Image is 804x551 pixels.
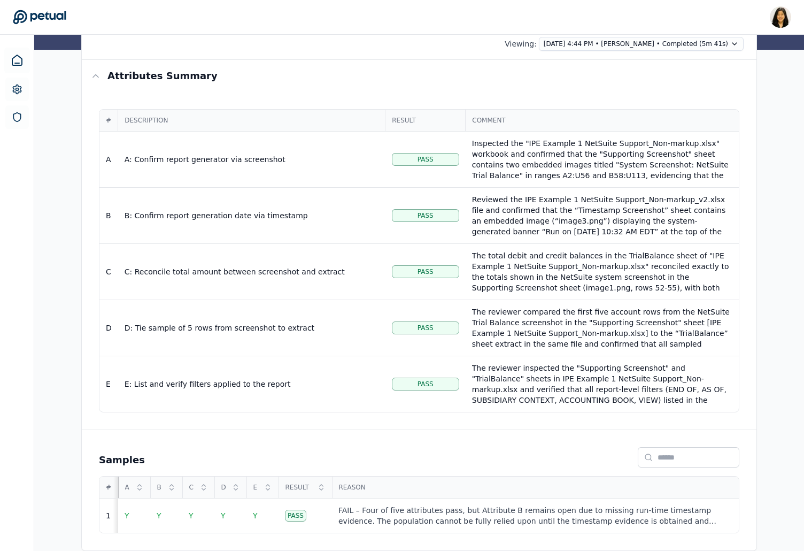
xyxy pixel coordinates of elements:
span: Pass [418,211,434,220]
td: B [99,188,118,244]
span: Pass [418,324,434,332]
a: Dashboard [4,48,30,73]
span: B [157,483,164,492]
span: Comment [472,116,732,125]
div: B: Confirm report generation date via timestamp [125,210,379,221]
a: SOC 1 Reports [5,105,29,129]
span: # [106,483,112,492]
h3: Attributes summary [107,68,218,83]
div: The reviewer compared the first five account rows from the NetSuite Trial Balance screenshot in t... [472,307,732,381]
span: Result [285,483,314,492]
span: Y [221,511,226,520]
div: FAIL – Four of five attributes pass, but Attribute B remains open due to missing run-time timesta... [338,505,732,526]
div: D: Tie sample of 5 rows from screenshot to extract [125,323,379,333]
td: C [99,244,118,300]
div: The reviewer inspected the "Supporting Screenshot" and "TrialBalance" sheets in IPE Example 1 Net... [472,363,732,448]
h2: Samples [99,453,145,468]
span: Y [253,511,258,520]
span: # [106,116,111,125]
span: Reason [339,483,733,492]
p: Viewing: [505,39,537,49]
div: C: Reconcile total amount between screenshot and extract [125,266,379,277]
span: Y [189,511,194,520]
button: Attributes summary [82,60,756,92]
span: Y [157,511,161,520]
span: Result [392,116,459,125]
a: Go to Dashboard [13,10,66,25]
span: E [253,483,260,492]
td: D [99,300,118,356]
span: Pass [418,155,434,164]
a: Settings [5,78,29,101]
div: Inspected the "IPE Example 1 NetSuite Support_Non-markup.xlsx" workbook and confirmed that the "S... [472,138,732,202]
span: Description [125,116,378,125]
button: [DATE] 4:44 PM • [PERSON_NAME] • Completed (5m 41s) [539,37,744,51]
span: C [189,483,196,492]
span: D [221,483,228,492]
img: Renee Park [770,6,791,28]
div: E: List and verify filters applied to the report [125,379,379,389]
div: The total debit and credit balances in the TrialBalance sheet of "IPE Example 1 NetSuite Support_... [472,250,732,315]
td: 1 [99,499,118,533]
span: Pass [418,380,434,388]
span: Y [125,511,129,520]
div: A: Confirm report generator via screenshot [125,154,379,165]
div: Reviewed the IPE Example 1 NetSuite Support_Non-markup_v2.xlsx file and confirmed that the “Times... [472,194,732,269]
td: A [99,132,118,188]
td: E [99,356,118,412]
div: Pass [285,510,306,522]
span: Pass [418,267,434,276]
span: A [125,483,132,492]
